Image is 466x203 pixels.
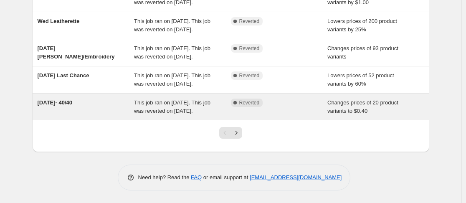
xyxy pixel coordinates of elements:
span: This job ran on [DATE]. This job was reverted on [DATE]. [134,18,210,33]
span: This job ran on [DATE]. This job was reverted on [DATE]. [134,99,210,114]
span: Changes prices of 93 product variants [327,45,398,60]
span: Need help? Read the [138,174,191,180]
span: This job ran on [DATE]. This job was reverted on [DATE]. [134,72,210,87]
span: [DATE] Last Chance [38,72,89,79]
span: This job ran on [DATE]. This job was reverted on [DATE]. [134,45,210,60]
span: Wed Leatherette [38,18,80,24]
span: or email support at [202,174,250,180]
a: [EMAIL_ADDRESS][DOMAIN_NAME] [250,174,342,180]
span: Reverted [239,99,260,106]
span: Changes prices of 20 product variants to $0.40 [327,99,398,114]
span: Reverted [239,18,260,25]
span: Lowers prices of 200 product variants by 25% [327,18,397,33]
span: Reverted [239,72,260,79]
a: FAQ [191,174,202,180]
button: Next [230,127,242,139]
span: [DATE] [PERSON_NAME]/Embroidery [38,45,115,60]
span: [DATE]- 40/40 [38,99,73,106]
nav: Pagination [219,127,242,139]
span: Lowers prices of 52 product variants by 60% [327,72,394,87]
span: Reverted [239,45,260,52]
